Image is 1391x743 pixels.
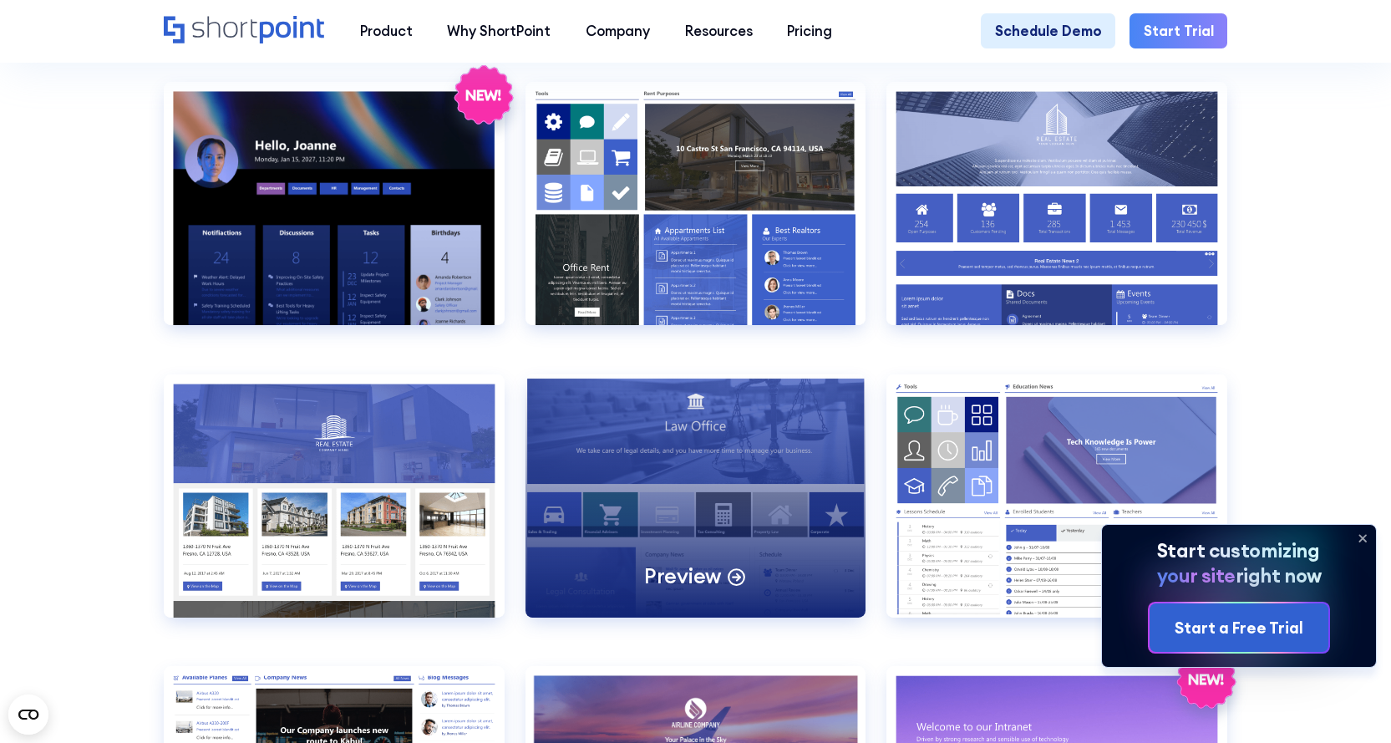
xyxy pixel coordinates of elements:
a: Pricing [770,13,850,48]
a: Schedule Demo [981,13,1115,48]
a: Why ShortPoint [430,13,569,48]
a: Employees Directory 1Preview [525,374,866,646]
a: Resources [668,13,770,48]
div: Company [586,21,650,42]
a: Documents 3 [164,374,505,646]
a: Communication [164,82,505,354]
a: Start a Free Trial [1150,603,1328,652]
div: Why ShortPoint [447,21,551,42]
a: Company [568,13,668,48]
p: Preview [644,562,721,589]
a: Start Trial [1130,13,1227,48]
div: Product [360,21,413,42]
button: Open CMP widget [8,695,48,735]
a: Documents 2 [886,82,1227,354]
a: Employees Directory 2 [886,374,1227,646]
div: Pricing [787,21,832,42]
iframe: Chat Widget [1090,549,1391,743]
a: Product [343,13,430,48]
div: Start a Free Trial [1175,616,1303,639]
a: Home [164,16,326,46]
a: Documents 1 [525,82,866,354]
div: Resources [685,21,753,42]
